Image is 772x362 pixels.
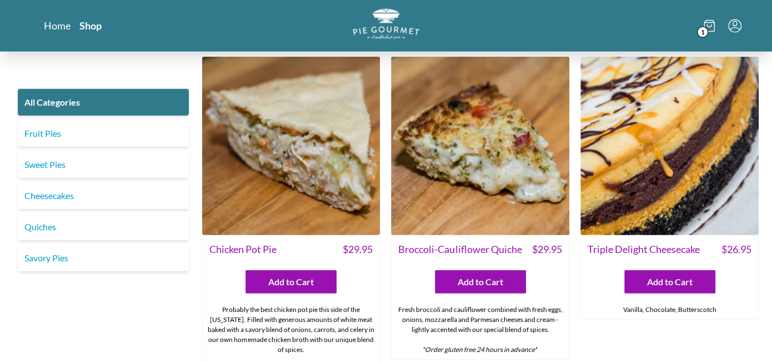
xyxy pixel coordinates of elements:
button: Add to Cart [245,270,337,294]
button: Menu [728,19,741,33]
em: *Order gluten free 24 hours in advance* [422,345,537,354]
a: Quiches [18,214,189,240]
span: $ 29.95 [532,242,562,257]
span: Add to Cart [268,275,314,289]
img: Chicken Pot Pie [202,57,380,235]
img: logo [353,9,419,39]
span: $ 29.95 [343,242,373,257]
span: Add to Cart [647,275,693,289]
span: $ 26.95 [721,242,751,257]
a: Logo [353,9,419,43]
a: Home [44,19,71,32]
a: Savory Pies [18,245,189,271]
span: 1 [697,27,708,38]
img: Triple Delight Cheesecake [580,57,759,235]
span: Chicken Pot Pie [209,242,277,257]
div: Vanilla, Chocolate, Butterscotch [581,300,758,319]
button: Add to Cart [624,270,715,294]
a: All Categories [18,89,189,116]
span: Add to Cart [458,275,503,289]
a: Fruit Pies [18,120,189,147]
button: Add to Cart [435,270,526,294]
img: Broccoli-Cauliflower Quiche [391,57,569,235]
a: Shop [79,19,102,32]
div: Fresh broccoli and cauliflower combined with fresh eggs, onions, mozzarella and Parmesan cheeses ... [392,300,569,359]
a: Cheesecakes [18,182,189,209]
span: Broccoli-Cauliflower Quiche [398,242,522,257]
a: Sweet Pies [18,151,189,178]
span: Triple Delight Cheesecake [588,242,700,257]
